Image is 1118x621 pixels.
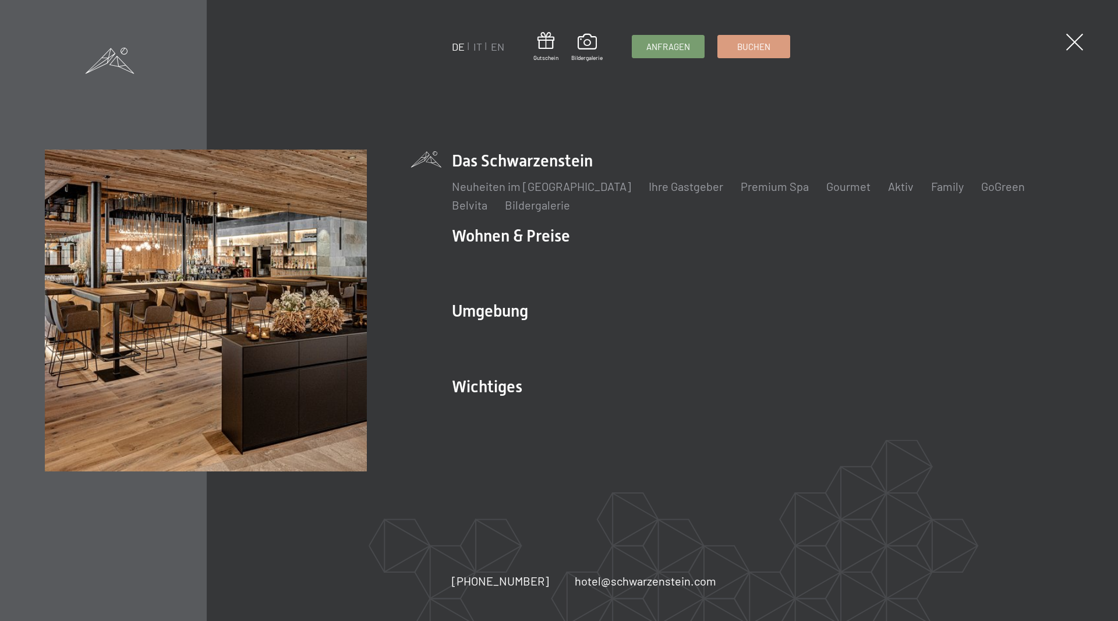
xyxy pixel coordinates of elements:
[45,150,367,471] img: Wellnesshotel Südtirol SCHWARZENSTEIN - Wellnessurlaub in den Alpen, Wandern und Wellness
[737,41,770,53] span: Buchen
[571,34,603,62] a: Bildergalerie
[741,179,809,193] a: Premium Spa
[452,40,465,53] a: DE
[533,32,558,62] a: Gutschein
[452,574,549,588] span: [PHONE_NUMBER]
[826,179,871,193] a: Gourmet
[646,41,690,53] span: Anfragen
[452,573,549,589] a: [PHONE_NUMBER]
[718,36,790,58] a: Buchen
[981,179,1025,193] a: GoGreen
[632,36,704,58] a: Anfragen
[452,179,631,193] a: Neuheiten im [GEOGRAPHIC_DATA]
[649,179,723,193] a: Ihre Gastgeber
[888,179,914,193] a: Aktiv
[505,198,570,212] a: Bildergalerie
[533,54,558,62] span: Gutschein
[473,40,482,53] a: IT
[491,40,504,53] a: EN
[452,198,487,212] a: Belvita
[575,573,716,589] a: hotel@schwarzenstein.com
[931,179,964,193] a: Family
[571,54,603,62] span: Bildergalerie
